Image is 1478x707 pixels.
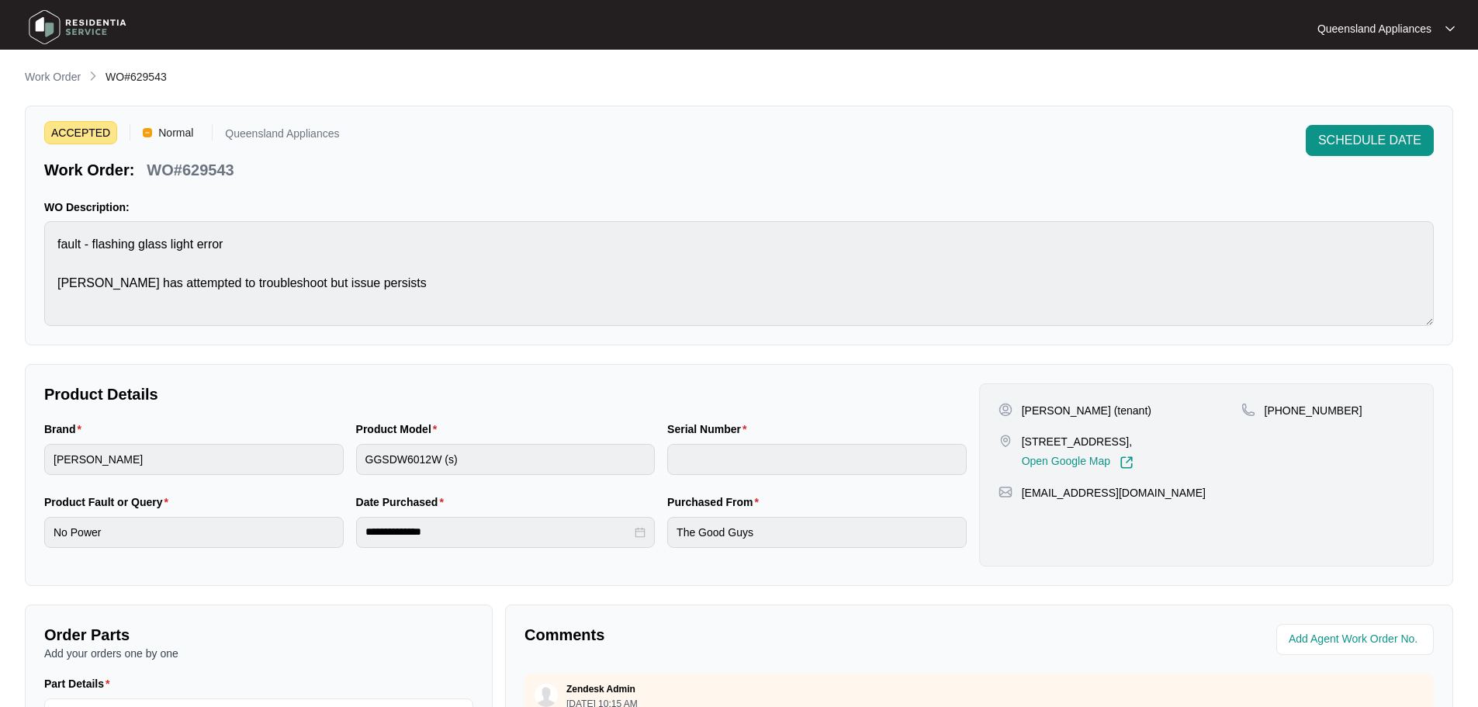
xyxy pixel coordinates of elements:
img: residentia service logo [23,4,132,50]
label: Product Fault or Query [44,494,175,510]
input: Product Model [356,444,656,475]
textarea: fault - flashing glass light error [PERSON_NAME] has attempted to troubleshoot but issue persists [44,221,1434,326]
span: ACCEPTED [44,121,117,144]
img: user-pin [999,403,1012,417]
p: Zendesk Admin [566,683,635,695]
a: Work Order [22,69,84,86]
p: Comments [524,624,968,646]
label: Purchased From [667,494,765,510]
p: Order Parts [44,624,473,646]
p: WO#629543 [147,159,234,181]
img: map-pin [1241,403,1255,417]
img: Link-External [1120,456,1134,470]
span: SCHEDULE DATE [1318,131,1421,150]
input: Date Purchased [365,524,632,540]
img: dropdown arrow [1445,25,1455,33]
input: Product Fault or Query [44,517,344,548]
p: [PERSON_NAME] (tenant) [1022,403,1151,418]
img: map-pin [999,485,1012,499]
input: Add Agent Work Order No. [1289,630,1424,649]
p: Queensland Appliances [1317,21,1431,36]
p: [PHONE_NUMBER] [1265,403,1362,418]
span: WO#629543 [106,71,167,83]
img: Vercel Logo [143,128,152,137]
p: Work Order [25,69,81,85]
p: WO Description: [44,199,1434,215]
a: Open Google Map [1022,456,1134,470]
input: Brand [44,444,344,475]
label: Product Model [356,421,444,437]
p: Add your orders one by one [44,646,473,661]
label: Serial Number [667,421,753,437]
input: Serial Number [667,444,967,475]
label: Brand [44,421,88,437]
p: Queensland Appliances [225,128,339,144]
span: Normal [152,121,199,144]
p: [STREET_ADDRESS], [1022,434,1134,449]
input: Purchased From [667,517,967,548]
img: map-pin [999,434,1012,448]
p: Product Details [44,383,967,405]
p: [EMAIL_ADDRESS][DOMAIN_NAME] [1022,485,1206,501]
img: chevron-right [87,70,99,82]
label: Date Purchased [356,494,450,510]
label: Part Details [44,676,116,691]
p: Work Order: [44,159,134,181]
img: user.svg [535,684,558,707]
button: SCHEDULE DATE [1306,125,1434,156]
